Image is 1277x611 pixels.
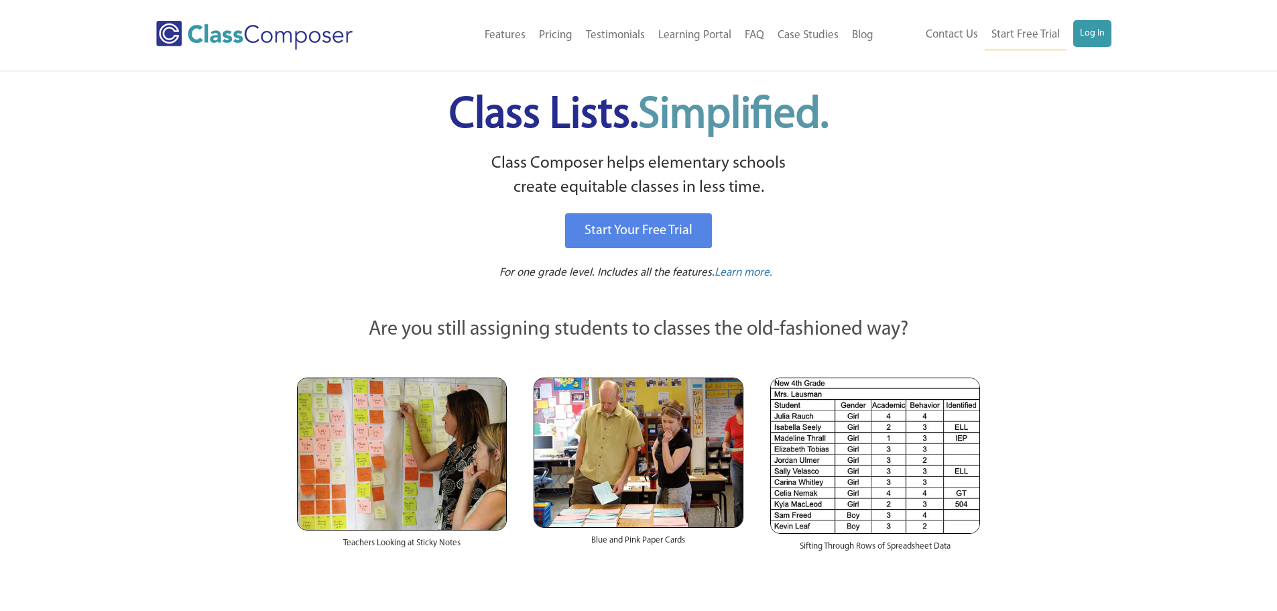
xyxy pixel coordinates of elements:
a: Case Studies [771,21,845,50]
a: Log In [1073,20,1111,47]
span: Start Your Free Trial [585,224,692,237]
span: For one grade level. Includes all the features. [499,267,715,278]
img: Class Composer [156,21,353,50]
img: Blue and Pink Paper Cards [534,378,743,527]
a: Start Free Trial [985,20,1067,50]
img: Teachers Looking at Sticky Notes [297,378,507,531]
span: Class Lists. [449,94,829,137]
a: Blog [845,21,880,50]
nav: Header Menu [408,21,880,50]
p: Class Composer helps elementary schools create equitable classes in less time. [295,152,983,201]
a: Start Your Free Trial [565,213,712,248]
img: Spreadsheets [770,378,980,534]
a: FAQ [738,21,771,50]
a: Contact Us [919,20,985,50]
p: Are you still assigning students to classes the old-fashioned way? [297,315,981,345]
a: Testimonials [579,21,652,50]
div: Sifting Through Rows of Spreadsheet Data [770,534,980,566]
nav: Header Menu [880,20,1111,50]
span: Simplified. [638,94,829,137]
a: Learning Portal [652,21,738,50]
div: Teachers Looking at Sticky Notes [297,531,507,563]
a: Features [478,21,532,50]
a: Pricing [532,21,579,50]
div: Blue and Pink Paper Cards [534,528,743,560]
a: Learn more. [715,265,772,282]
span: Learn more. [715,267,772,278]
